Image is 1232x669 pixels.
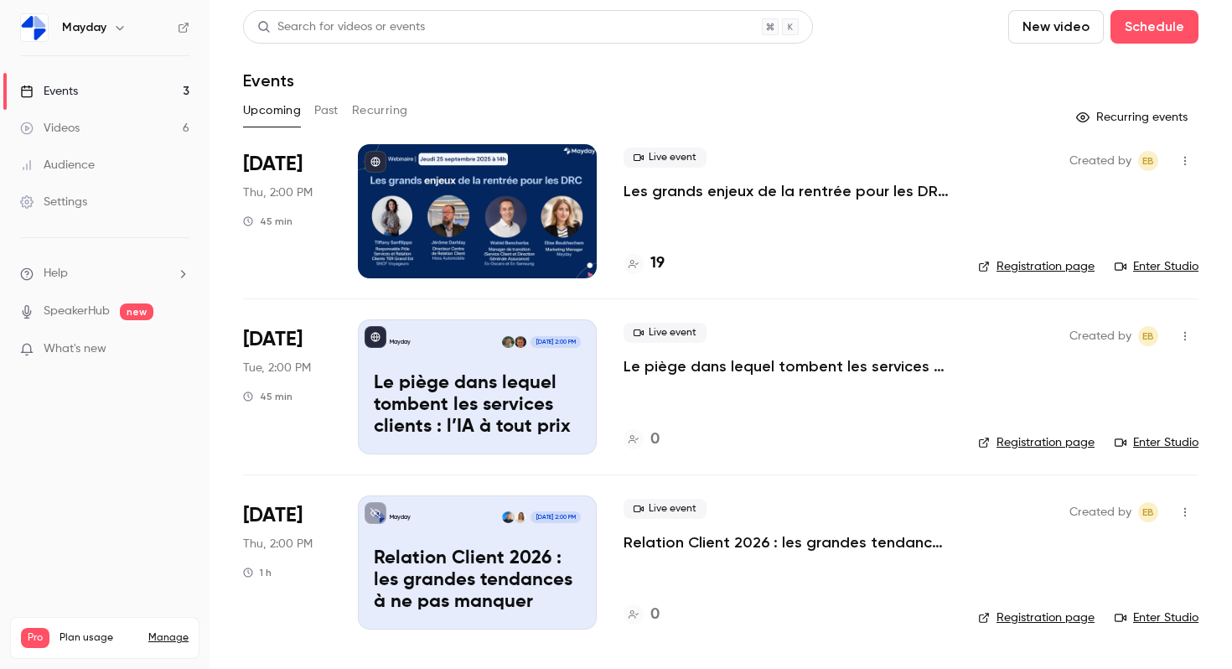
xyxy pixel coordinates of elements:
[502,336,514,348] img: Emma ARPAGIAN
[120,303,153,320] span: new
[502,511,514,523] img: François Castro-Lara
[243,536,313,552] span: Thu, 2:00 PM
[44,303,110,320] a: SpeakerHub
[243,319,331,454] div: Oct 14 Tue, 2:00 PM (Europe/Paris)
[20,157,95,174] div: Audience
[1142,151,1154,171] span: EB
[20,265,189,283] li: help-dropdown-opener
[358,319,597,454] a: Le piège dans lequel tombent les services clients : l’IA à tout prixMaydayGauthier MARCHANDEmma A...
[60,631,138,645] span: Plan usage
[650,428,660,451] h4: 0
[243,144,331,278] div: Sep 25 Thu, 2:00 PM (Europe/Paris)
[243,360,311,376] span: Tue, 2:00 PM
[624,148,707,168] span: Live event
[243,70,294,91] h1: Events
[1110,10,1198,44] button: Schedule
[314,97,339,124] button: Past
[1115,258,1198,275] a: Enter Studio
[257,18,425,36] div: Search for videos or events
[243,326,303,353] span: [DATE]
[44,265,68,283] span: Help
[243,151,303,178] span: [DATE]
[358,495,597,630] a: Relation Client 2026 : les grandes tendances à ne pas manquerMaydaySolène NassifFrançois Castro-L...
[624,181,951,201] a: Les grands enjeux de la rentrée pour les DRC : cap sur la performance
[21,628,49,648] span: Pro
[624,499,707,519] span: Live event
[1138,151,1158,171] span: Elise Boukhechem
[624,604,660,626] a: 0
[650,252,665,275] h4: 19
[624,323,707,343] span: Live event
[20,194,87,210] div: Settings
[624,428,660,451] a: 0
[1115,434,1198,451] a: Enter Studio
[515,336,526,348] img: Gauthier MARCHAND
[650,604,660,626] h4: 0
[44,340,106,358] span: What's new
[62,19,106,36] h6: Mayday
[1069,502,1131,522] span: Created by
[978,258,1095,275] a: Registration page
[531,336,580,348] span: [DATE] 2:00 PM
[352,97,408,124] button: Recurring
[531,511,580,523] span: [DATE] 2:00 PM
[624,252,665,275] a: 19
[1069,326,1131,346] span: Created by
[1142,502,1154,522] span: EB
[1142,326,1154,346] span: EB
[374,548,581,613] p: Relation Client 2026 : les grandes tendances à ne pas manquer
[1008,10,1104,44] button: New video
[390,338,411,346] p: Mayday
[1069,151,1131,171] span: Created by
[978,609,1095,626] a: Registration page
[515,511,526,523] img: Solène Nassif
[978,434,1095,451] a: Registration page
[243,390,292,403] div: 45 min
[624,356,951,376] a: Le piège dans lequel tombent les services clients : l’IA à tout prix
[624,532,951,552] a: Relation Client 2026 : les grandes tendances à ne pas manquer
[1138,326,1158,346] span: Elise Boukhechem
[20,83,78,100] div: Events
[169,342,189,357] iframe: Noticeable Trigger
[243,566,272,579] div: 1 h
[243,495,331,630] div: Nov 13 Thu, 2:00 PM (Europe/Paris)
[1069,104,1198,131] button: Recurring events
[390,513,411,521] p: Mayday
[21,14,48,41] img: Mayday
[1138,502,1158,522] span: Elise Boukhechem
[243,184,313,201] span: Thu, 2:00 PM
[148,631,189,645] a: Manage
[20,120,80,137] div: Videos
[374,373,581,438] p: Le piège dans lequel tombent les services clients : l’IA à tout prix
[243,215,292,228] div: 45 min
[243,97,301,124] button: Upcoming
[1115,609,1198,626] a: Enter Studio
[243,502,303,529] span: [DATE]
